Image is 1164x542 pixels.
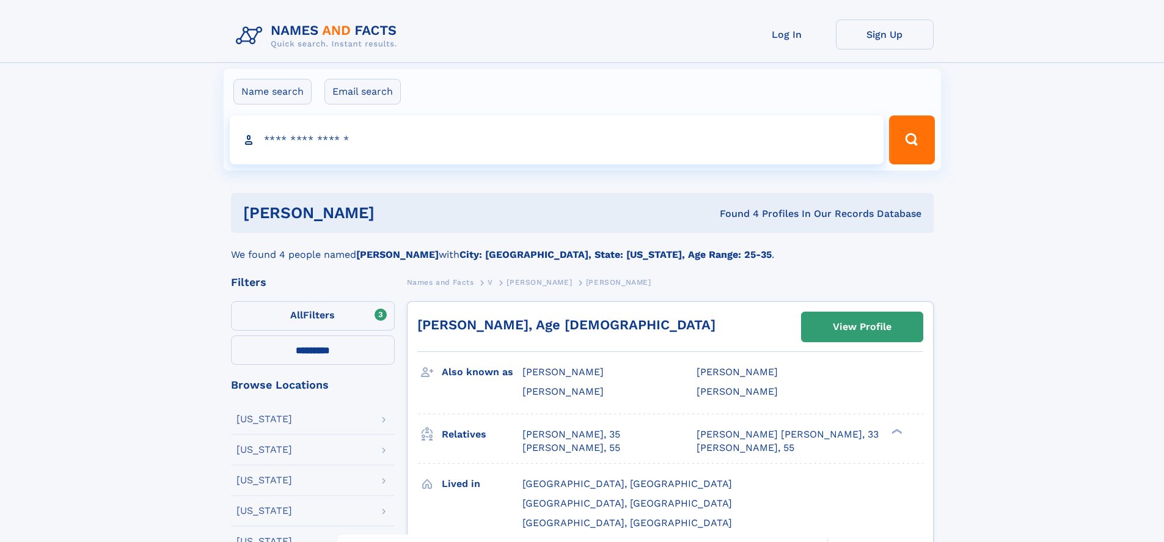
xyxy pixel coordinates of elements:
[236,414,292,424] div: [US_STATE]
[230,115,884,164] input: search input
[231,20,407,53] img: Logo Names and Facts
[697,428,879,441] a: [PERSON_NAME] [PERSON_NAME], 33
[833,313,891,341] div: View Profile
[547,207,921,221] div: Found 4 Profiles In Our Records Database
[231,277,395,288] div: Filters
[243,205,547,221] h1: [PERSON_NAME]
[231,233,934,262] div: We found 4 people named with .
[697,441,794,455] a: [PERSON_NAME], 55
[442,474,522,494] h3: Lived in
[522,441,620,455] a: [PERSON_NAME], 55
[356,249,439,260] b: [PERSON_NAME]
[522,386,604,397] span: [PERSON_NAME]
[802,312,923,342] a: View Profile
[889,115,934,164] button: Search Button
[236,506,292,516] div: [US_STATE]
[697,366,778,378] span: [PERSON_NAME]
[407,274,474,290] a: Names and Facts
[522,428,620,441] a: [PERSON_NAME], 35
[231,301,395,331] label: Filters
[233,79,312,104] label: Name search
[488,274,493,290] a: V
[417,317,716,332] a: [PERSON_NAME], Age [DEMOGRAPHIC_DATA]
[697,386,778,397] span: [PERSON_NAME]
[507,278,572,287] span: [PERSON_NAME]
[442,424,522,445] h3: Relatives
[522,366,604,378] span: [PERSON_NAME]
[236,445,292,455] div: [US_STATE]
[324,79,401,104] label: Email search
[488,278,493,287] span: V
[522,517,732,529] span: [GEOGRAPHIC_DATA], [GEOGRAPHIC_DATA]
[290,309,303,321] span: All
[836,20,934,49] a: Sign Up
[522,478,732,489] span: [GEOGRAPHIC_DATA], [GEOGRAPHIC_DATA]
[586,278,651,287] span: [PERSON_NAME]
[442,362,522,383] h3: Also known as
[522,497,732,509] span: [GEOGRAPHIC_DATA], [GEOGRAPHIC_DATA]
[888,427,903,435] div: ❯
[236,475,292,485] div: [US_STATE]
[459,249,772,260] b: City: [GEOGRAPHIC_DATA], State: [US_STATE], Age Range: 25-35
[231,379,395,390] div: Browse Locations
[738,20,836,49] a: Log In
[507,274,572,290] a: [PERSON_NAME]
